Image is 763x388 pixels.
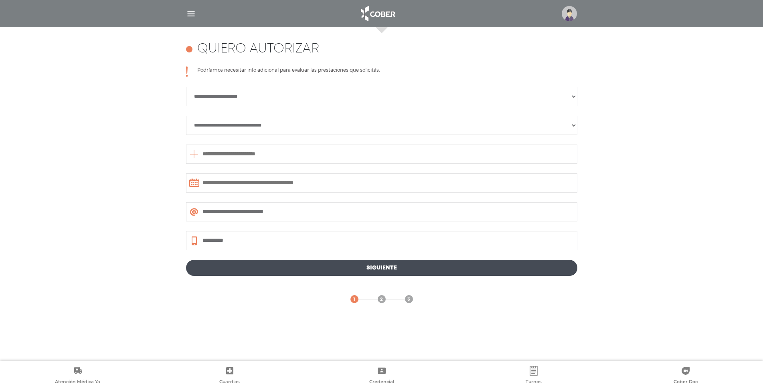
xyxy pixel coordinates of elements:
span: 3 [407,296,410,303]
a: 2 [378,295,386,303]
a: 3 [405,295,413,303]
img: logo_cober_home-white.png [356,4,399,23]
span: Credencial [369,379,394,386]
span: 2 [380,296,383,303]
span: Turnos [526,379,542,386]
p: Podríamos necesitar info adicional para evaluar las prestaciones que solicitás. [197,66,380,77]
h4: Quiero autorizar [197,42,319,57]
a: Atención Médica Ya [2,366,154,386]
img: profile-placeholder.svg [562,6,577,21]
a: Siguiente [186,260,577,276]
a: Turnos [457,366,609,386]
a: Cober Doc [609,366,761,386]
span: Guardias [219,379,240,386]
span: 1 [353,296,355,303]
img: Cober_menu-lines-white.svg [186,9,196,19]
a: Credencial [306,366,457,386]
span: Cober Doc [674,379,698,386]
a: 1 [350,295,358,303]
span: Atención Médica Ya [55,379,100,386]
a: Guardias [154,366,306,386]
